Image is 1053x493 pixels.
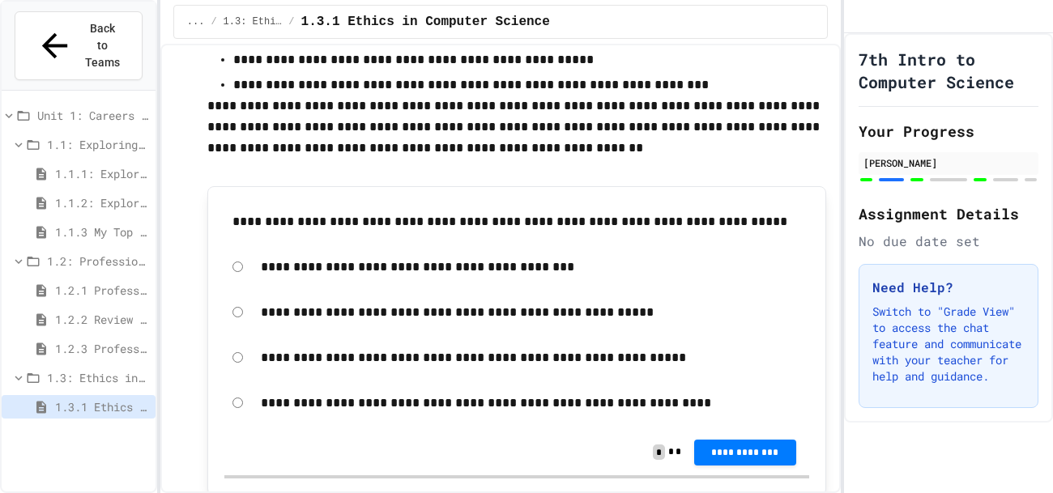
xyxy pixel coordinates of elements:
[872,304,1025,385] p: Switch to "Grade View" to access the chat feature and communicate with your teacher for help and ...
[224,15,283,28] span: 1.3: Ethics in Computing
[55,311,149,328] span: 1.2.2 Review - Professional Communication
[15,11,143,80] button: Back to Teams
[55,398,149,415] span: 1.3.1 Ethics in Computer Science
[211,15,216,28] span: /
[55,340,149,357] span: 1.2.3 Professional Communication Challenge
[872,278,1025,297] h3: Need Help?
[47,136,149,153] span: 1.1: Exploring CS Careers
[863,155,1034,170] div: [PERSON_NAME]
[301,12,550,32] span: 1.3.1 Ethics in Computer Science
[55,165,149,182] span: 1.1.1: Exploring CS Careers
[55,282,149,299] span: 1.2.1 Professional Communication
[55,223,149,240] span: 1.1.3 My Top 3 CS Careers!
[47,253,149,270] span: 1.2: Professional Communication
[288,15,294,28] span: /
[37,107,149,124] span: Unit 1: Careers & Professionalism
[55,194,149,211] span: 1.1.2: Exploring CS Careers - Review
[859,232,1038,251] div: No due date set
[859,48,1038,93] h1: 7th Intro to Computer Science
[47,369,149,386] span: 1.3: Ethics in Computing
[859,202,1038,225] h2: Assignment Details
[83,20,122,71] span: Back to Teams
[187,15,205,28] span: ...
[859,120,1038,142] h2: Your Progress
